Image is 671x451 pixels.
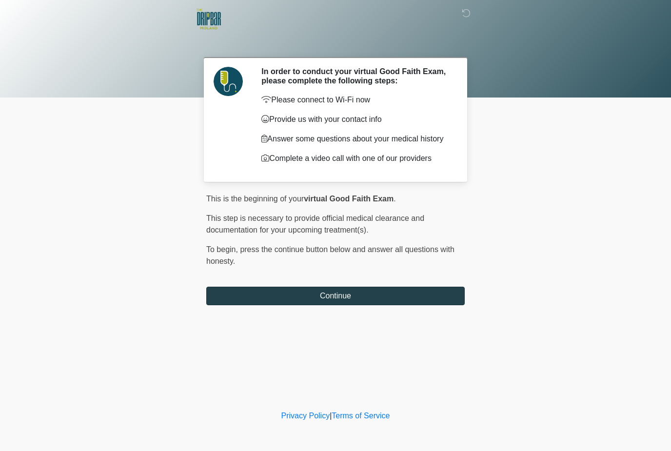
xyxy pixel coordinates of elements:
[281,412,330,420] a: Privacy Policy
[394,195,395,203] span: .
[261,114,450,125] p: Provide us with your contact info
[197,7,221,32] img: The DRIPBaR Midland Logo
[332,412,390,420] a: Terms of Service
[214,67,243,96] img: Agent Avatar
[261,67,450,85] h2: In order to conduct your virtual Good Faith Exam, please complete the following steps:
[261,94,450,106] p: Please connect to Wi-Fi now
[330,412,332,420] a: |
[199,35,472,53] h1: ‎ ‎
[206,245,454,265] span: press the continue button below and answer all questions with honesty.
[261,133,450,145] p: Answer some questions about your medical history
[206,245,240,254] span: To begin,
[304,195,394,203] strong: virtual Good Faith Exam
[206,287,465,305] button: Continue
[206,195,304,203] span: This is the beginning of your
[261,153,450,164] p: Complete a video call with one of our providers
[206,214,424,234] span: This step is necessary to provide official medical clearance and documentation for your upcoming ...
